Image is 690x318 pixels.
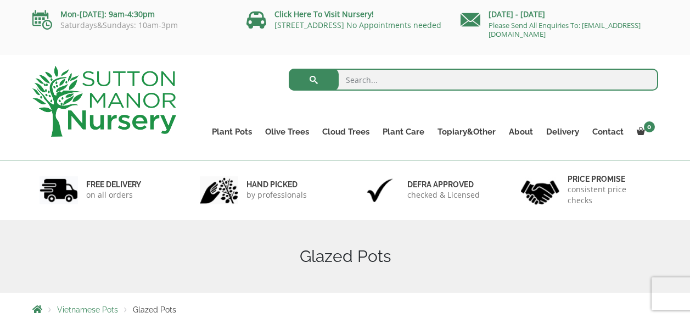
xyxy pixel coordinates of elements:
h6: hand picked [246,180,307,189]
img: 4.jpg [521,174,559,207]
a: About [502,124,540,140]
a: Plant Care [376,124,431,140]
nav: Breadcrumbs [32,305,658,314]
p: on all orders [86,189,141,200]
a: Vietnamese Pots [57,305,118,314]
p: [DATE] - [DATE] [461,8,658,21]
a: Click Here To Visit Nursery! [274,9,374,19]
p: Mon-[DATE]: 9am-4:30pm [32,8,230,21]
img: logo [32,66,176,137]
a: Contact [586,124,630,140]
p: Saturdays&Sundays: 10am-3pm [32,21,230,30]
a: Please Send All Enquiries To: [EMAIL_ADDRESS][DOMAIN_NAME] [489,20,641,39]
img: 3.jpg [361,176,399,204]
img: 1.jpg [40,176,78,204]
a: Plant Pots [205,124,259,140]
a: Cloud Trees [316,124,376,140]
a: 0 [630,124,658,140]
a: Olive Trees [259,124,316,140]
span: 0 [644,121,655,132]
a: Delivery [540,124,586,140]
input: Search... [289,69,658,91]
p: by professionals [246,189,307,200]
a: [STREET_ADDRESS] No Appointments needed [274,20,441,30]
p: checked & Licensed [407,189,480,200]
h6: Defra approved [407,180,480,189]
span: Glazed Pots [133,305,176,314]
h1: Glazed Pots [32,247,658,266]
a: Topiary&Other [431,124,502,140]
h6: Price promise [568,174,651,184]
h6: FREE DELIVERY [86,180,141,189]
p: consistent price checks [568,184,651,206]
img: 2.jpg [200,176,238,204]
